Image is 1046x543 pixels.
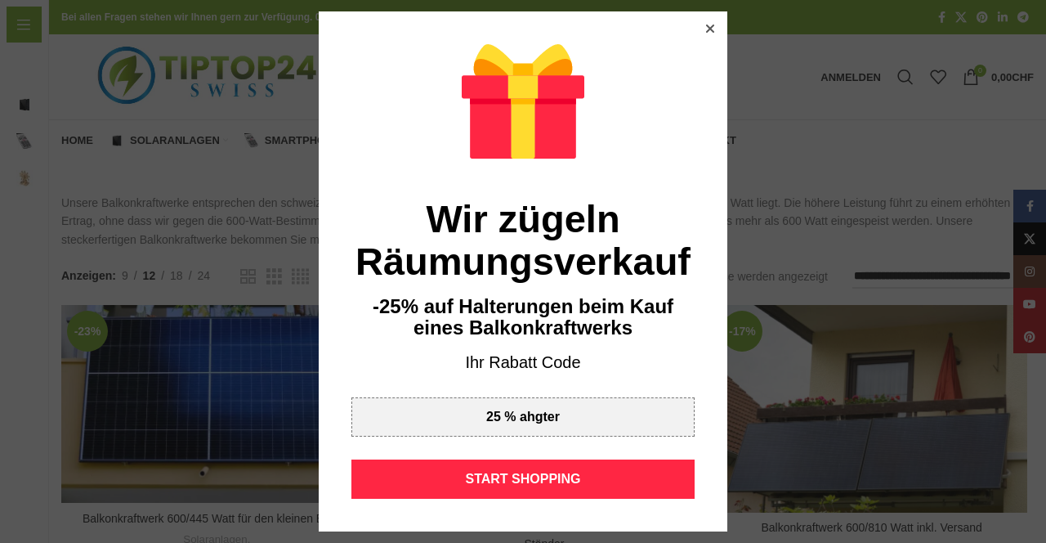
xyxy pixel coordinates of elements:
div: Ihr Rabatt Code [351,352,695,375]
div: START SHOPPING [351,460,695,499]
div: 25 % ahgter [486,411,560,424]
div: Wir zügeln Räumungsverkauf [351,198,695,282]
div: -25% auf Halterungen beim Kauf eines Balkonkraftwerks [351,296,695,339]
div: 25 % ahgter [351,397,695,437]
